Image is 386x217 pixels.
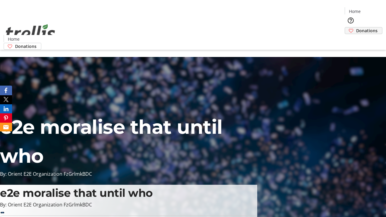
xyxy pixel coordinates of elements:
a: Donations [4,43,41,50]
a: Home [4,36,23,42]
span: Donations [356,27,378,34]
img: Orient E2E Organization FzGrlmkBDC's Logo [4,17,57,48]
a: Home [345,8,364,14]
span: Home [8,36,20,42]
span: Home [349,8,361,14]
a: Donations [345,27,382,34]
button: Cart [345,34,357,46]
button: Help [345,14,357,27]
span: Donations [15,43,36,49]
